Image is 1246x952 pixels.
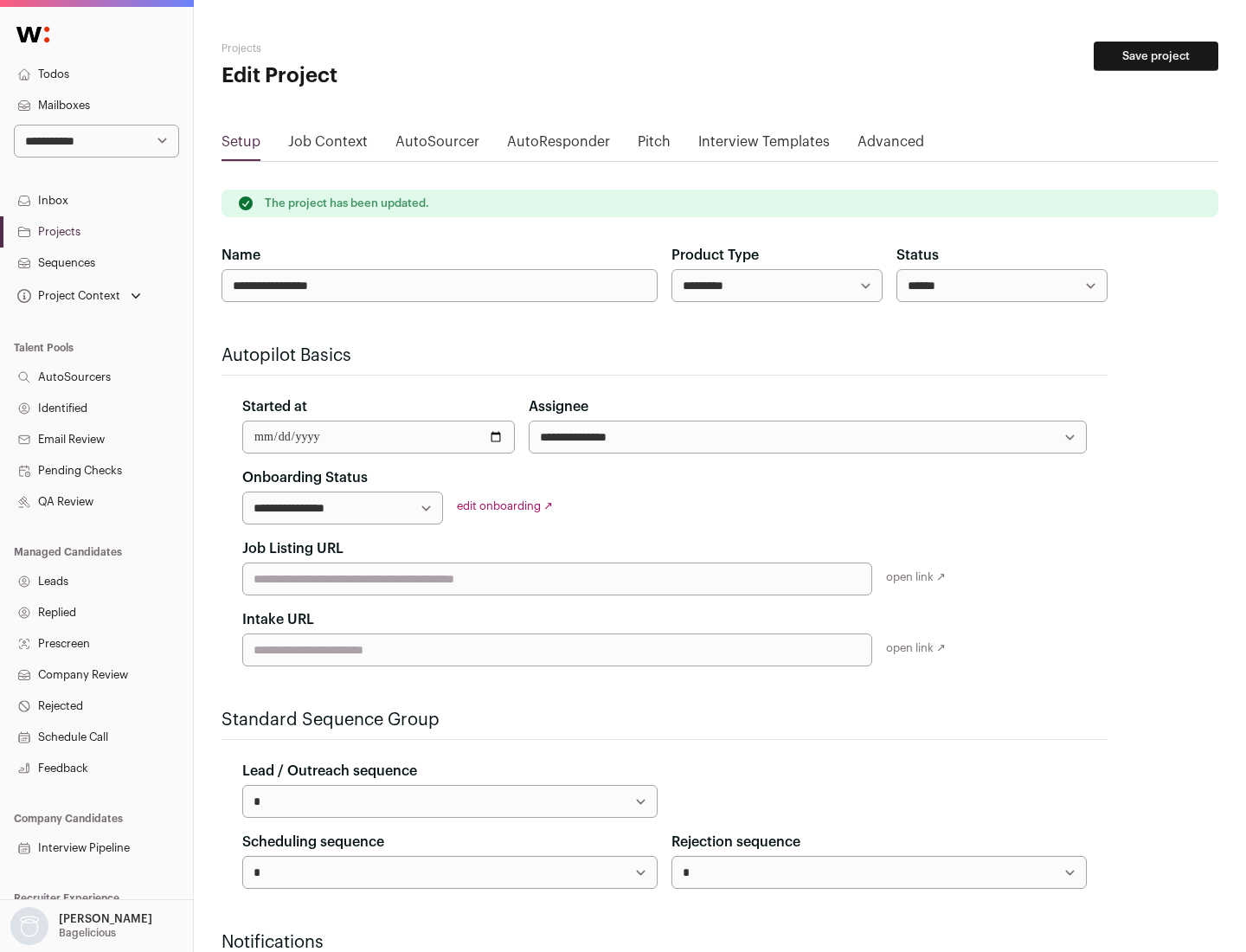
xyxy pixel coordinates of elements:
a: Interview Templates [698,132,830,159]
a: Job Context [288,132,368,159]
a: Pitch [638,132,671,159]
label: Rejection sequence [671,832,800,852]
a: Setup [222,132,260,159]
label: Assignee [529,396,588,417]
a: edit onboarding ↗ [457,500,553,511]
p: Bagelicious [59,926,116,940]
label: Status [896,245,939,266]
a: Advanced [857,132,924,159]
label: Scheduling sequence [242,832,384,852]
p: [PERSON_NAME] [59,912,152,926]
label: Name [222,245,260,266]
a: AutoResponder [507,132,610,159]
label: Lead / Outreach sequence [242,761,417,782]
p: The project has been updated. [265,196,429,210]
button: Open dropdown [14,284,145,308]
button: Save project [1094,42,1218,71]
h2: Autopilot Basics [222,344,1108,368]
h1: Edit Project [222,62,554,90]
h2: Standard Sequence Group [222,708,1108,732]
a: AutoSourcer [395,132,479,159]
label: Product Type [671,245,759,266]
h2: Projects [222,42,554,55]
img: nopic.png [10,907,48,945]
img: Wellfound [7,17,59,52]
label: Intake URL [242,609,314,630]
label: Started at [242,396,307,417]
label: Job Listing URL [242,538,344,559]
label: Onboarding Status [242,467,368,488]
button: Open dropdown [7,907,156,945]
div: Project Context [14,289,120,303]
